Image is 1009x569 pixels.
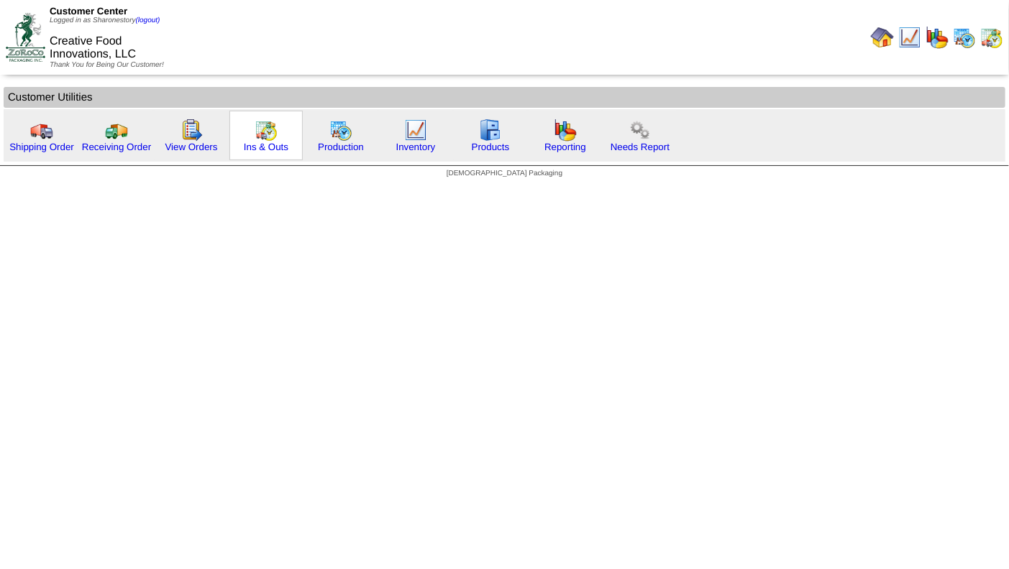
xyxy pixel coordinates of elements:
img: calendarinout.gif [980,26,1003,49]
a: (logout) [136,17,160,24]
img: line_graph.gif [404,119,427,142]
img: calendarprod.gif [329,119,352,142]
img: truck.gif [30,119,53,142]
span: Logged in as Sharonestory [50,17,160,24]
img: cabinet.gif [479,119,502,142]
img: home.gif [871,26,894,49]
img: truck2.gif [105,119,128,142]
span: Customer Center [50,6,127,17]
span: Thank You for Being Our Customer! [50,61,164,69]
img: line_graph.gif [898,26,921,49]
a: Production [318,142,364,152]
a: View Orders [165,142,217,152]
span: [DEMOGRAPHIC_DATA] Packaging [447,170,562,177]
img: ZoRoCo_Logo(Green%26Foil)%20jpg.webp [6,13,45,61]
a: Inventory [396,142,436,152]
td: Customer Utilities [4,87,1005,108]
a: Receiving Order [82,142,151,152]
img: workorder.gif [180,119,203,142]
img: calendarprod.gif [953,26,976,49]
a: Needs Report [611,142,670,152]
img: calendarinout.gif [255,119,278,142]
a: Shipping Order [9,142,74,152]
img: graph.gif [926,26,949,49]
a: Products [472,142,510,152]
img: workflow.png [629,119,652,142]
a: Ins & Outs [244,142,288,152]
span: Creative Food Innovations, LLC [50,35,136,60]
a: Reporting [544,142,586,152]
img: graph.gif [554,119,577,142]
